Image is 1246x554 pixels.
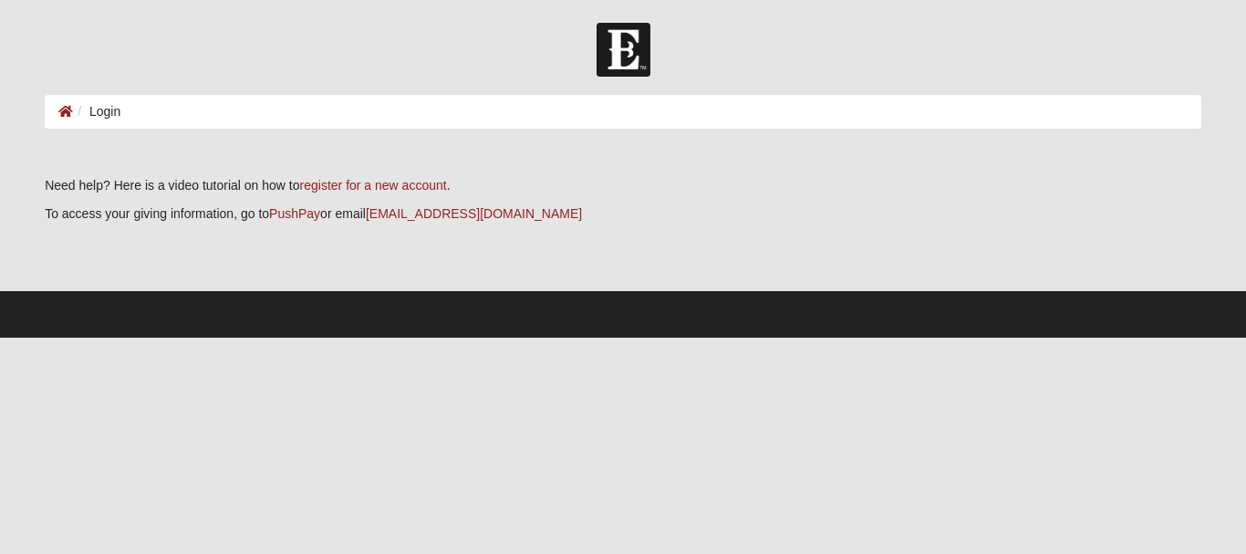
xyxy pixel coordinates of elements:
img: Church of Eleven22 Logo [597,23,650,77]
p: Need help? Here is a video tutorial on how to . [45,176,1201,195]
a: register for a new account [300,178,447,193]
a: [EMAIL_ADDRESS][DOMAIN_NAME] [366,206,582,221]
p: To access your giving information, go to or email [45,204,1201,224]
a: PushPay [269,206,320,221]
li: Login [73,102,120,121]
